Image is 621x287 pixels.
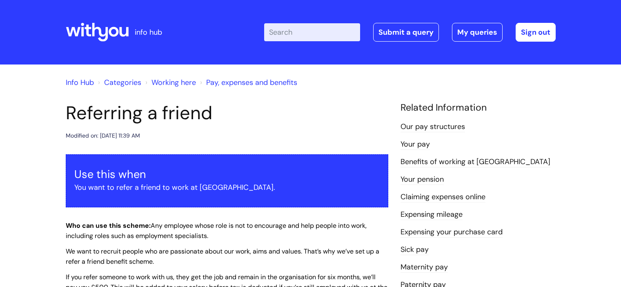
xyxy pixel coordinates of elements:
[516,23,556,42] a: Sign out
[74,168,380,181] h3: Use this when
[198,76,297,89] li: Pay, expenses and benefits
[401,122,465,132] a: Our pay structures
[74,181,380,194] p: You want to refer a friend to work at [GEOGRAPHIC_DATA].
[401,102,556,113] h4: Related Information
[401,245,429,255] a: Sick pay
[143,76,196,89] li: Working here
[452,23,503,42] a: My queries
[66,102,388,124] h1: Referring a friend
[66,247,379,266] span: We want to recruit people who are passionate about our work, aims and values. That’s why we’ve se...
[66,221,367,240] span: Any employee whose role is not to encourage and help people into work, including roles such as em...
[401,192,485,202] a: Claiming expenses online
[264,23,556,42] div: | -
[373,23,439,42] a: Submit a query
[401,209,463,220] a: Expensing mileage
[135,26,162,39] p: info hub
[264,23,360,41] input: Search
[104,78,141,87] a: Categories
[206,78,297,87] a: Pay, expenses and benefits
[96,76,141,89] li: Solution home
[401,174,444,185] a: Your pension
[66,221,151,230] strong: Who can use this scheme:
[151,78,196,87] a: Working here
[401,262,448,273] a: Maternity pay
[401,227,503,238] a: Expensing your purchase card
[66,78,94,87] a: Info Hub
[66,131,140,141] div: Modified on: [DATE] 11:39 AM
[401,139,430,150] a: Your pay
[401,157,550,167] a: Benefits of working at [GEOGRAPHIC_DATA]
